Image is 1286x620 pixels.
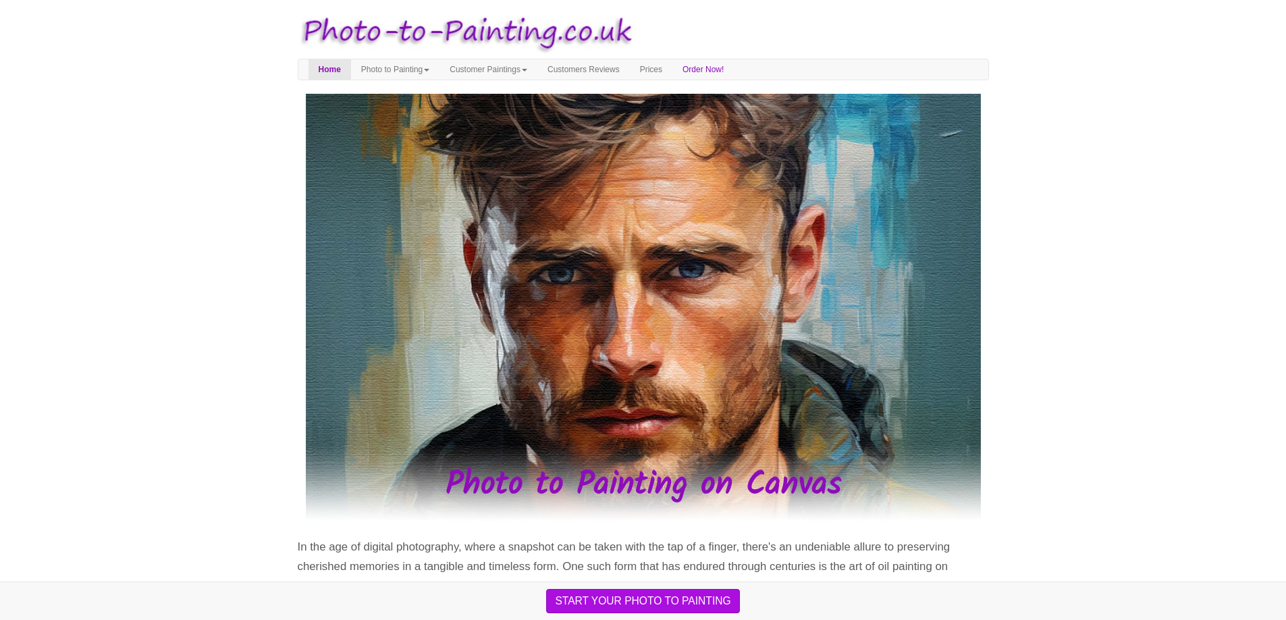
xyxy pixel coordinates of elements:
a: Customers Reviews [537,59,630,80]
a: Customer Paintings [439,59,537,80]
img: Photo to Painting [291,7,637,59]
a: Order Now! [672,59,734,80]
img: Oil painting on canvas of a portrait of a man [306,94,981,522]
h1: Photo to Painting on Canvas [298,468,989,503]
a: Photo to Painting [351,59,439,80]
a: Prices [630,59,672,80]
button: START YOUR PHOTO TO PAINTING [546,589,739,613]
a: Home [309,59,351,80]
